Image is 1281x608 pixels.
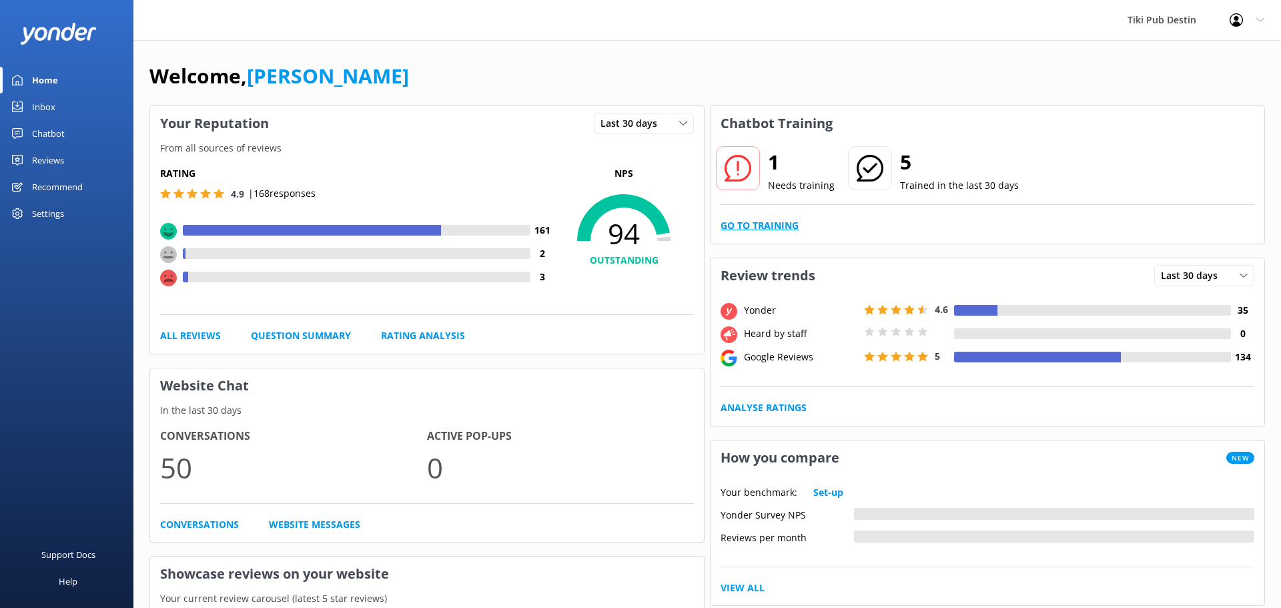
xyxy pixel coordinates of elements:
[741,303,861,318] div: Yonder
[1231,326,1254,341] h4: 0
[900,146,1019,178] h2: 5
[900,178,1019,193] p: Trained in the last 30 days
[251,328,351,343] a: Question Summary
[32,120,65,147] div: Chatbot
[935,303,948,316] span: 4.6
[231,188,244,200] span: 4.9
[150,591,704,606] p: Your current review carousel (latest 5 star reviews)
[32,147,64,174] div: Reviews
[160,445,427,490] p: 50
[813,485,843,500] a: Set-up
[554,166,694,181] p: NPS
[768,146,835,178] h2: 1
[721,218,799,233] a: Go to Training
[32,174,83,200] div: Recommend
[150,106,279,141] h3: Your Reputation
[768,178,835,193] p: Needs training
[741,350,861,364] div: Google Reviews
[935,350,940,362] span: 5
[530,246,554,261] h4: 2
[721,508,854,520] div: Yonder Survey NPS
[160,428,427,445] h4: Conversations
[711,106,843,141] h3: Chatbot Training
[721,531,854,543] div: Reviews per month
[150,141,704,156] p: From all sources of reviews
[554,217,694,250] span: 94
[600,116,665,131] span: Last 30 days
[149,60,409,92] h1: Welcome,
[721,400,807,415] a: Analyse Ratings
[721,581,765,595] a: View All
[721,485,797,500] p: Your benchmark:
[20,23,97,45] img: yonder-white-logo.png
[1161,268,1226,283] span: Last 30 days
[59,568,77,595] div: Help
[32,200,64,227] div: Settings
[32,93,55,120] div: Inbox
[381,328,465,343] a: Rating Analysis
[530,223,554,238] h4: 161
[41,541,95,568] div: Support Docs
[150,557,704,591] h3: Showcase reviews on your website
[741,326,861,341] div: Heard by staff
[711,258,825,293] h3: Review trends
[1231,303,1254,318] h4: 35
[150,403,704,418] p: In the last 30 days
[711,440,849,475] h3: How you compare
[530,270,554,284] h4: 3
[160,517,239,532] a: Conversations
[248,186,316,201] p: | 168 responses
[554,253,694,268] h4: OUTSTANDING
[1231,350,1254,364] h4: 134
[247,62,409,89] a: [PERSON_NAME]
[427,445,694,490] p: 0
[150,368,704,403] h3: Website Chat
[160,166,554,181] h5: Rating
[1226,452,1254,464] span: New
[427,428,694,445] h4: Active Pop-ups
[32,67,58,93] div: Home
[269,517,360,532] a: Website Messages
[160,328,221,343] a: All Reviews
